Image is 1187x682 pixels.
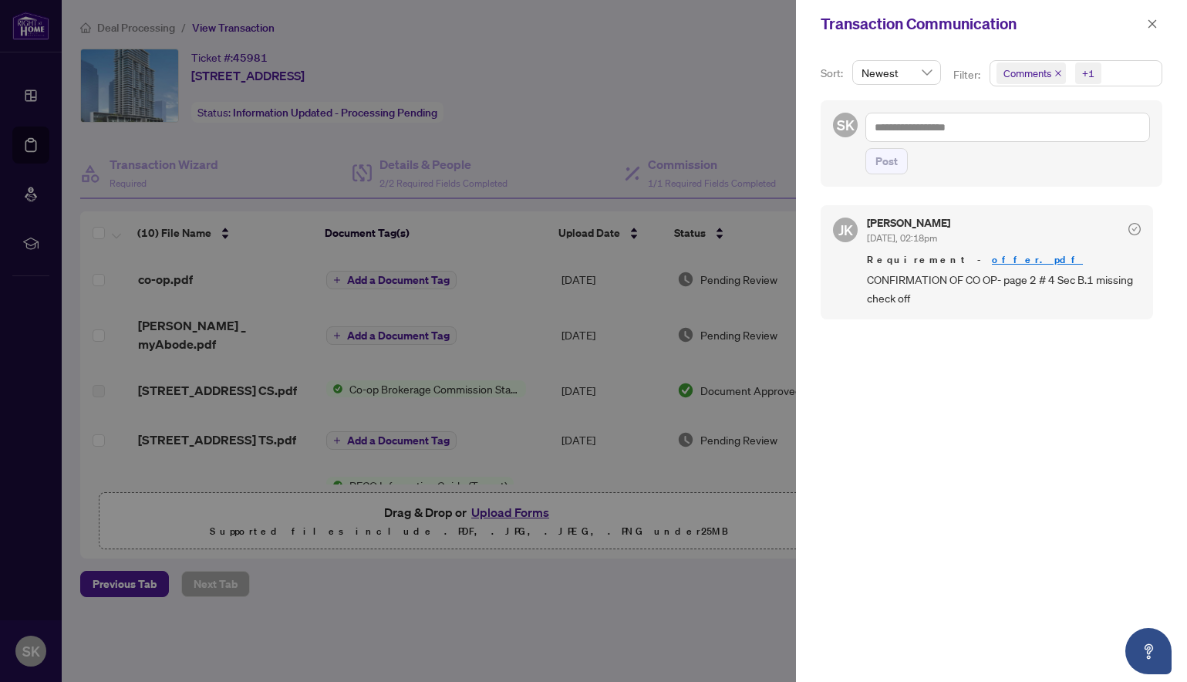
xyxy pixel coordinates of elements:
span: close [1054,69,1062,77]
p: Sort: [821,65,846,82]
span: SK [837,114,855,136]
button: Post [865,148,908,174]
span: close [1147,19,1158,29]
span: Comments [996,62,1066,84]
span: check-circle [1128,223,1141,235]
span: Comments [1003,66,1051,81]
button: Open asap [1125,628,1172,674]
span: [DATE], 02:18pm [867,232,937,244]
span: CONFIRMATION OF CO OP- page 2 # 4 Sec B.1 missing check off [867,271,1141,307]
span: Requirement - [867,252,1141,268]
p: Filter: [953,66,983,83]
span: Newest [862,61,932,84]
div: Transaction Communication [821,12,1142,35]
a: offer.pdf [992,253,1083,266]
div: +1 [1082,66,1094,81]
span: JK [838,219,853,241]
h5: [PERSON_NAME] [867,218,950,228]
